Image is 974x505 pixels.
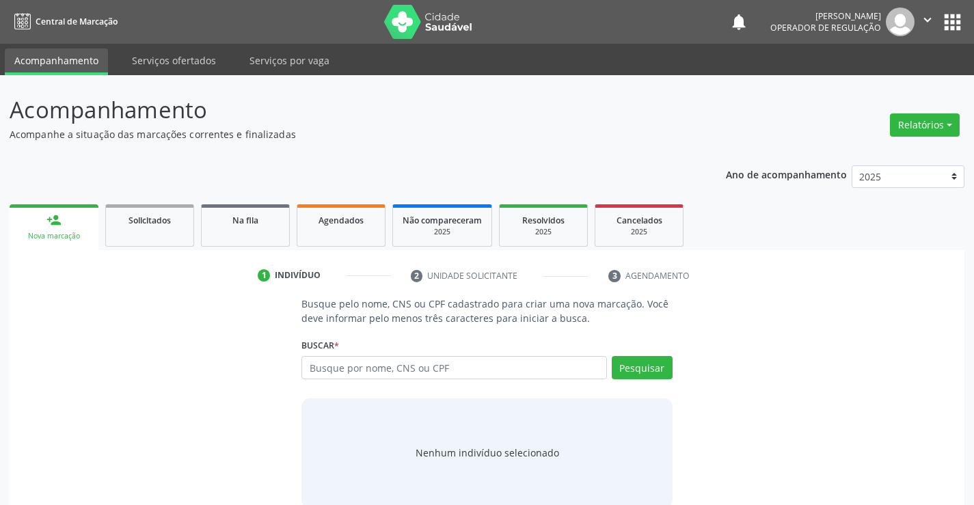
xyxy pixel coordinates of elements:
[770,10,881,22] div: [PERSON_NAME]
[403,227,482,237] div: 2025
[301,335,339,356] label: Buscar
[275,269,321,282] div: Indivíduo
[10,93,678,127] p: Acompanhamento
[886,8,915,36] img: img
[416,446,559,460] div: Nenhum indivíduo selecionado
[46,213,62,228] div: person_add
[10,127,678,141] p: Acompanhe a situação das marcações correntes e finalizadas
[509,227,578,237] div: 2025
[605,227,673,237] div: 2025
[403,215,482,226] span: Não compareceram
[726,165,847,182] p: Ano de acompanhamento
[5,49,108,75] a: Acompanhamento
[122,49,226,72] a: Serviços ofertados
[941,10,964,34] button: apps
[617,215,662,226] span: Cancelados
[522,215,565,226] span: Resolvidos
[920,12,935,27] i: 
[770,22,881,33] span: Operador de regulação
[19,231,89,241] div: Nova marcação
[232,215,258,226] span: Na fila
[915,8,941,36] button: 
[301,356,606,379] input: Busque por nome, CNS ou CPF
[890,113,960,137] button: Relatórios
[240,49,339,72] a: Serviços por vaga
[10,10,118,33] a: Central de Marcação
[301,297,672,325] p: Busque pelo nome, CNS ou CPF cadastrado para criar uma nova marcação. Você deve informar pelo men...
[36,16,118,27] span: Central de Marcação
[612,356,673,379] button: Pesquisar
[729,12,748,31] button: notifications
[319,215,364,226] span: Agendados
[258,269,270,282] div: 1
[128,215,171,226] span: Solicitados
